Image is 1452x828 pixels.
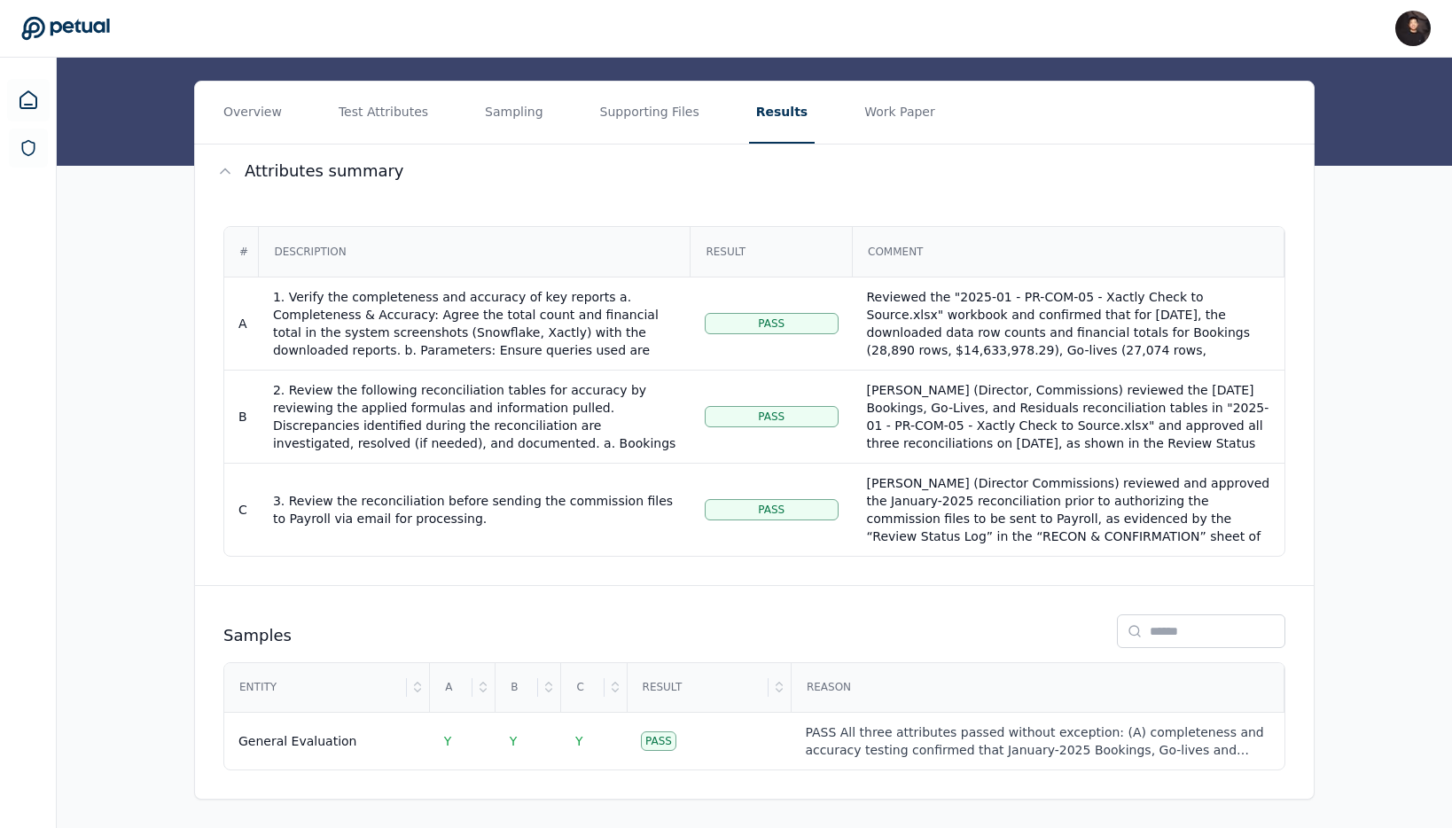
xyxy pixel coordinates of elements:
a: SOC 1 Reports [9,129,48,168]
span: Pass [758,410,785,424]
div: [PERSON_NAME] (Director, Commissions) reviewed the [DATE] Bookings, Go-Lives, and Residuals recon... [867,381,1270,559]
div: [PERSON_NAME] (Director Commissions) reviewed and approved the January-2025 reconciliation prior ... [867,474,1270,598]
div: Entity [225,664,407,712]
div: B [496,664,538,712]
div: Result [691,228,851,276]
div: Result [628,664,769,712]
td: B [224,370,259,463]
div: PASS All three attributes passed without exception: (A) completeness and accuracy testing confirm... [805,723,1269,759]
div: C [562,664,604,712]
h2: Samples [223,623,292,648]
button: Overview [216,82,289,144]
div: # [225,228,262,276]
a: Dashboard [7,79,50,121]
button: Supporting Files [593,82,706,144]
div: Reason [792,664,1283,712]
nav: Tabs [195,82,1314,144]
span: Attributes summary [245,159,404,184]
span: Y [444,734,452,748]
div: Pass [641,731,676,751]
img: James Lee [1395,11,1431,46]
button: Test Attributes [332,82,435,144]
div: A [431,664,472,712]
span: Pass [758,316,785,331]
a: Go to Dashboard [21,16,110,41]
button: Attributes summary [195,145,1314,198]
div: 3. Review the reconciliation before sending the commission files to Payroll via email for process... [273,492,676,527]
button: Work Paper [857,82,942,144]
div: General Evaluation [238,732,357,750]
div: Reviewed the "2025-01 - PR-COM-05 - Xactly Check to Source.xlsx" workbook and confirmed that for ... [867,288,1270,501]
span: Y [510,734,518,748]
span: Y [575,734,583,748]
button: Results [749,82,815,144]
div: 2. Review the following reconciliation tables for accuracy by reviewing the applied formulas and ... [273,381,676,470]
td: A [224,277,259,370]
td: C [224,463,259,556]
div: Description [260,228,689,276]
div: 1. Verify the completeness and accuracy of key reports a. Completeness & Accuracy: Agree the tota... [273,288,676,394]
div: Comment [854,228,1283,276]
button: Sampling [478,82,550,144]
span: Pass [758,503,785,517]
